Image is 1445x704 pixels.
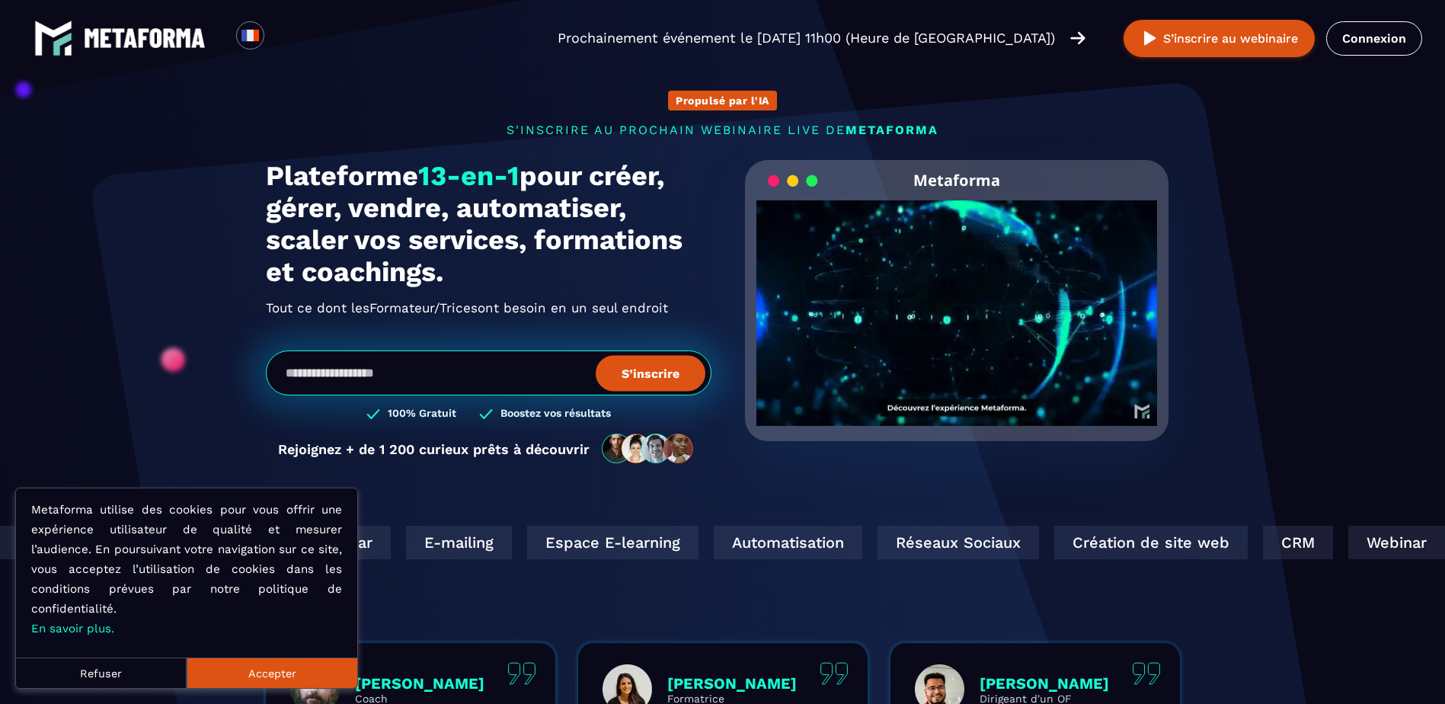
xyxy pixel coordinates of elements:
img: checked [479,407,493,421]
div: Espace E-learning [526,526,697,559]
button: Accepter [187,658,357,688]
p: [PERSON_NAME] [667,674,797,693]
div: Création de site web [1053,526,1246,559]
p: Rejoignez + de 1 200 curieux prêts à découvrir [278,441,590,457]
button: S’inscrire [596,355,705,391]
a: Connexion [1326,21,1422,56]
div: Webinar [1347,526,1443,559]
button: Refuser [16,658,187,688]
img: arrow-right [1070,30,1085,46]
img: fr [241,26,260,45]
p: [PERSON_NAME] [355,674,484,693]
div: Webinar [293,526,389,559]
p: s'inscrire au prochain webinaire live de [266,123,1180,137]
div: Réseaux Sociaux [876,526,1037,559]
img: logo [34,19,72,57]
h1: Plateforme pour créer, gérer, vendre, automatiser, scaler vos services, formations et coachings. [266,160,711,288]
div: Search for option [264,21,302,55]
img: checked [366,407,380,421]
img: quote [820,662,849,685]
div: E-mailing [404,526,510,559]
img: community-people [597,433,699,465]
img: quote [507,662,536,685]
button: S’inscrire au webinaire [1124,20,1315,57]
p: Propulsé par l'IA [676,94,769,107]
a: En savoir plus. [31,622,114,635]
h2: Tout ce dont les ont besoin en un seul endroit [266,296,711,320]
span: METAFORMA [846,123,938,137]
p: Prochainement événement le [DATE] 11h00 (Heure de [GEOGRAPHIC_DATA]) [558,27,1055,49]
span: Formateur/Trices [369,296,478,320]
div: CRM [1261,526,1332,559]
p: Metaforma utilise des cookies pour vous offrir une expérience utilisateur de qualité et mesurer l... [31,500,342,638]
h2: Metaforma [913,160,1000,200]
input: Search for option [277,29,289,47]
h3: Boostez vos résultats [500,407,611,421]
img: loading [768,174,818,188]
img: play [1140,29,1159,48]
h3: 100% Gratuit [388,407,456,421]
video: Your browser does not support the video tag. [756,200,1158,401]
p: [PERSON_NAME] [980,674,1109,693]
img: logo [84,28,206,48]
div: Automatisation [712,526,861,559]
span: 13-en-1 [418,160,519,192]
img: quote [1132,662,1161,685]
